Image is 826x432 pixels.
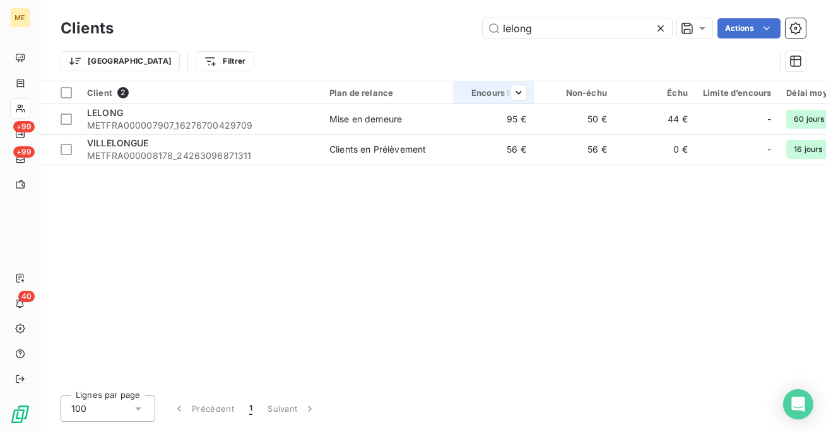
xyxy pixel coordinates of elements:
[61,51,180,71] button: [GEOGRAPHIC_DATA]
[87,119,314,132] span: METFRA000007907_16276700429709
[71,402,86,415] span: 100
[534,134,615,165] td: 56 €
[767,143,771,156] span: -
[18,291,35,302] span: 40
[453,134,534,165] td: 56 €
[717,18,781,38] button: Actions
[10,149,30,169] a: +99
[87,137,149,148] span: VILLELONGUE
[329,88,445,98] div: Plan de relance
[196,51,254,71] button: Filtrer
[260,395,324,422] button: Suivant
[534,104,615,134] td: 50 €
[13,121,35,132] span: +99
[13,146,35,158] span: +99
[87,149,314,162] span: METFRA000008178_24263096871311
[622,88,688,98] div: Échu
[615,134,695,165] td: 0 €
[483,18,672,38] input: Rechercher
[10,404,30,424] img: Logo LeanPay
[117,87,129,98] span: 2
[242,395,260,422] button: 1
[615,104,695,134] td: 44 €
[703,88,771,98] div: Limite d’encours
[783,389,813,419] div: Open Intercom Messenger
[461,88,526,98] div: Encours total
[61,17,114,40] h3: Clients
[10,124,30,144] a: +99
[329,143,426,156] div: Clients en Prélèvement
[87,107,123,118] span: LELONG
[329,113,402,126] div: Mise en demeure
[767,113,771,126] span: -
[87,88,112,98] span: Client
[453,104,534,134] td: 95 €
[10,8,30,28] div: ME
[165,395,242,422] button: Précédent
[541,88,607,98] div: Non-échu
[249,402,252,415] span: 1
